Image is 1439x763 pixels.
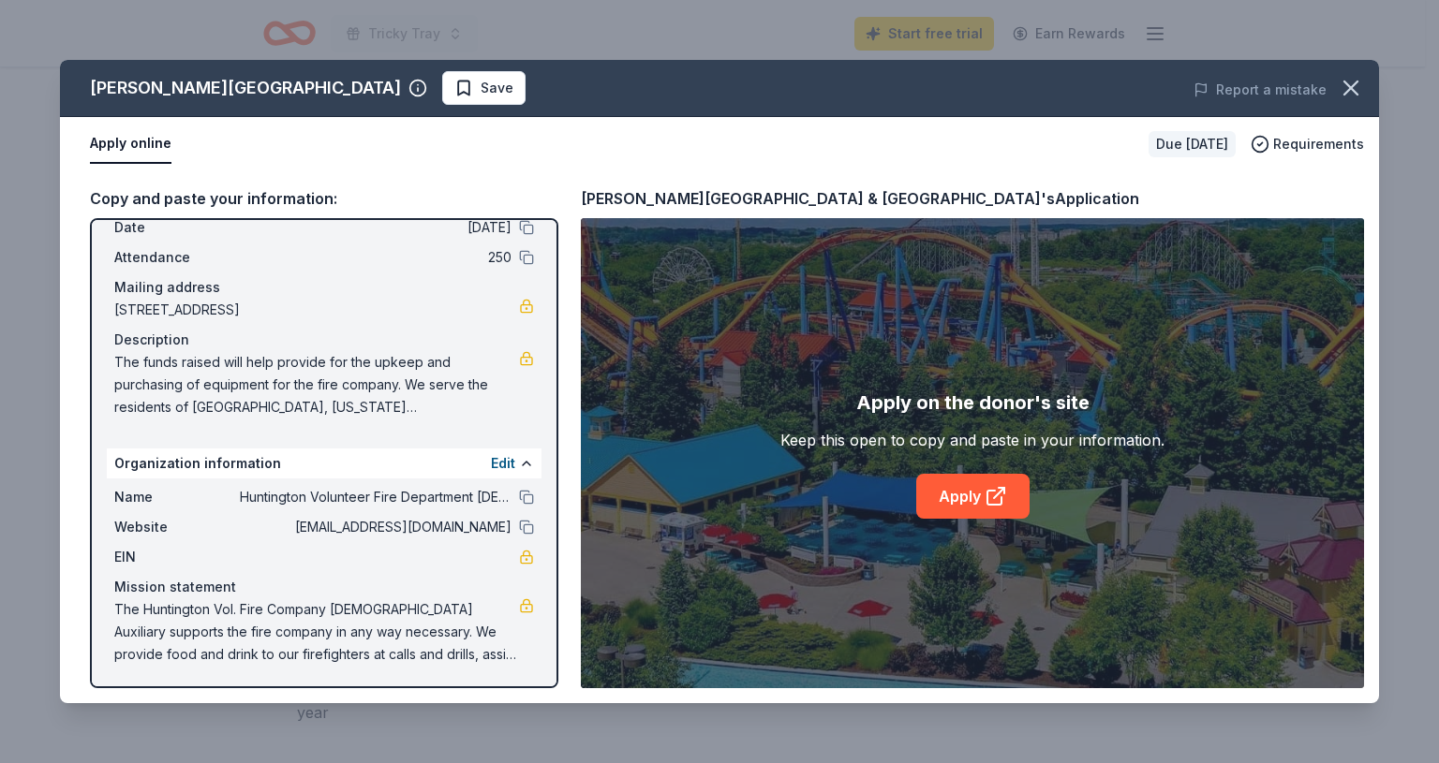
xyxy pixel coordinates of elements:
[114,486,240,508] span: Name
[114,516,240,538] span: Website
[107,448,541,478] div: Organization information
[442,71,526,105] button: Save
[90,73,401,103] div: [PERSON_NAME][GEOGRAPHIC_DATA]
[240,516,512,538] span: [EMAIL_ADDRESS][DOMAIN_NAME]
[114,276,534,299] div: Mailing address
[481,77,513,99] span: Save
[114,576,534,598] div: Mission statement
[1194,79,1327,101] button: Report a mistake
[114,329,534,351] div: Description
[90,186,558,211] div: Copy and paste your information:
[114,299,519,321] span: [STREET_ADDRESS]
[1273,133,1364,155] span: Requirements
[114,351,519,418] span: The funds raised will help provide for the upkeep and purchasing of equipment for the fire compan...
[90,125,171,164] button: Apply online
[1251,133,1364,155] button: Requirements
[780,429,1165,451] div: Keep this open to copy and paste in your information.
[856,388,1090,418] div: Apply on the donor's site
[114,546,240,568] span: EIN
[1149,131,1236,157] div: Due [DATE]
[916,474,1030,519] a: Apply
[114,598,519,666] span: The Huntington Vol. Fire Company [DEMOGRAPHIC_DATA] Auxiliary supports the fire company in any wa...
[491,452,515,475] button: Edit
[114,216,240,239] span: Date
[240,246,512,269] span: 250
[240,486,512,508] span: Huntington Volunteer Fire Department [DEMOGRAPHIC_DATA] Auxiliary
[581,186,1139,211] div: [PERSON_NAME][GEOGRAPHIC_DATA] & [GEOGRAPHIC_DATA]'s Application
[240,216,512,239] span: [DATE]
[114,246,240,269] span: Attendance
